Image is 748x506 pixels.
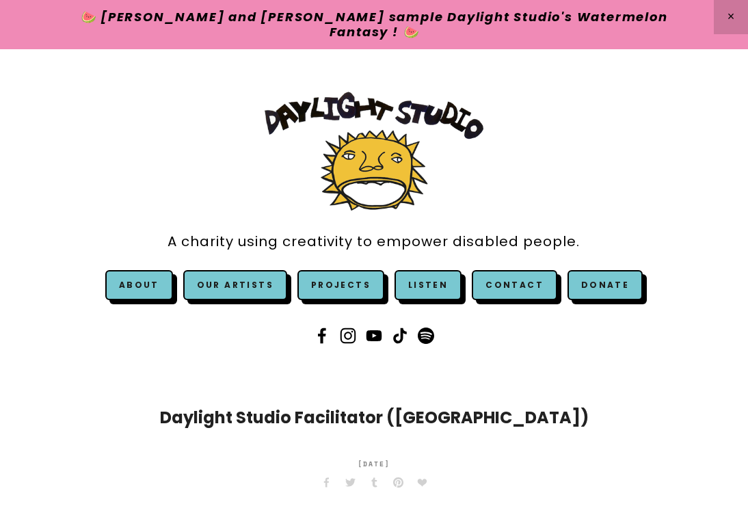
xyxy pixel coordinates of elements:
[111,405,637,430] h1: Daylight Studio Facilitator ([GEOGRAPHIC_DATA])
[183,270,287,300] a: Our Artists
[265,92,483,210] img: Daylight Studio
[472,270,557,300] a: Contact
[119,279,159,291] a: About
[567,270,643,300] a: Donate
[168,226,580,257] a: A charity using creativity to empower disabled people.
[358,451,390,478] time: [DATE]
[297,270,384,300] a: Projects
[408,279,448,291] a: Listen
